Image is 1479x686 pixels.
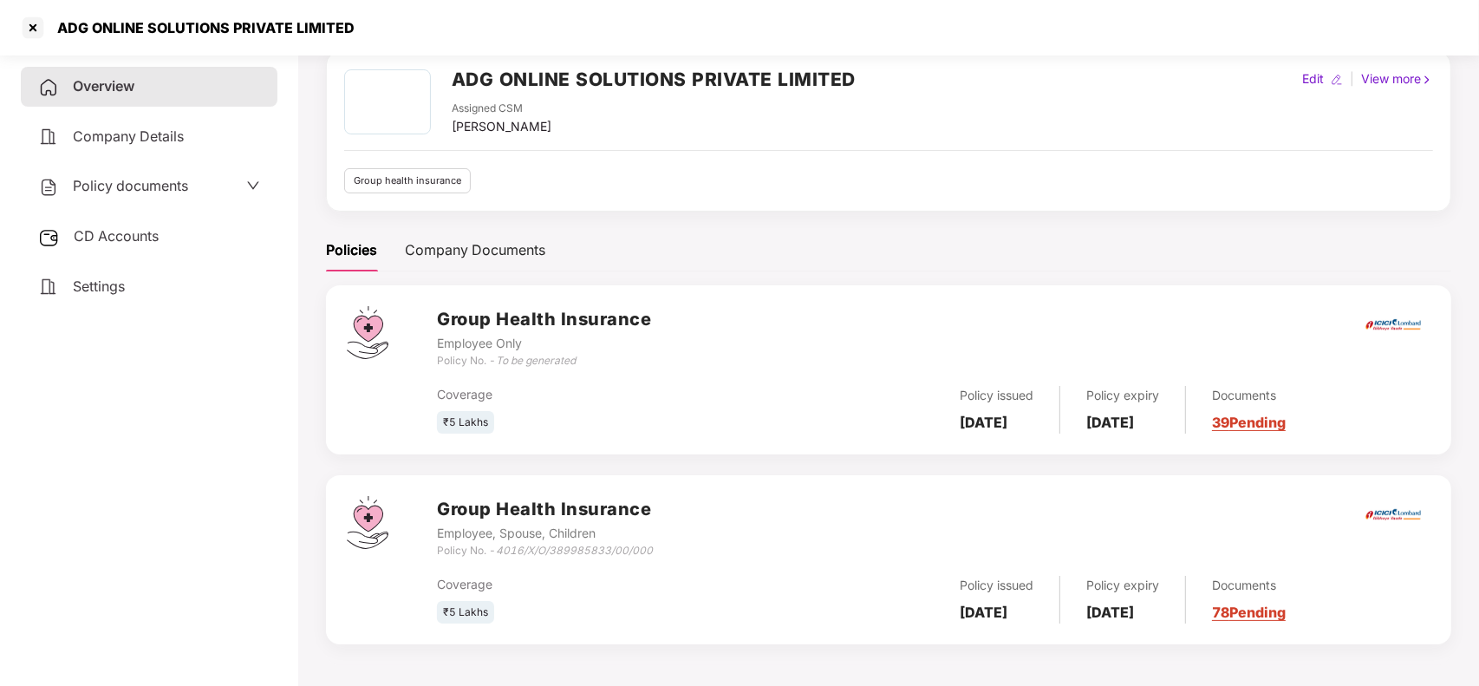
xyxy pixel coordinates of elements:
div: ₹5 Lakhs [437,601,494,624]
div: Employee, Spouse, Children [437,524,653,543]
img: svg+xml;base64,PHN2ZyB4bWxucz0iaHR0cDovL3d3dy53My5vcmcvMjAwMC9zdmciIHdpZHRoPSI0Ny43MTQiIGhlaWdodD... [347,306,388,359]
b: [DATE] [960,604,1007,621]
b: [DATE] [1086,604,1134,621]
div: Group health insurance [344,168,471,193]
div: ADG ONLINE SOLUTIONS PRIVATE LIMITED [47,19,355,36]
div: Employee Only [437,334,651,353]
img: svg+xml;base64,PHN2ZyB3aWR0aD0iMjUiIGhlaWdodD0iMjQiIHZpZXdCb3g9IjAgMCAyNSAyNCIgZmlsbD0ibm9uZSIgeG... [38,227,60,248]
div: Coverage [437,575,768,594]
img: rightIcon [1421,74,1433,86]
img: icici.png [1362,314,1424,336]
b: [DATE] [1086,414,1134,431]
span: Policy documents [73,177,188,194]
div: Policy issued [960,386,1033,405]
div: Edit [1299,69,1327,88]
img: svg+xml;base64,PHN2ZyB4bWxucz0iaHR0cDovL3d3dy53My5vcmcvMjAwMC9zdmciIHdpZHRoPSI0Ny43MTQiIGhlaWdodD... [347,496,388,549]
img: editIcon [1331,74,1343,86]
h3: Group Health Insurance [437,306,651,333]
h3: Group Health Insurance [437,496,653,523]
div: ₹5 Lakhs [437,411,494,434]
div: Policies [326,239,377,261]
div: Documents [1212,576,1286,595]
div: Assigned CSM [452,101,551,117]
div: | [1346,69,1358,88]
div: Coverage [437,385,768,404]
a: 39 Pending [1212,414,1286,431]
img: svg+xml;base64,PHN2ZyB4bWxucz0iaHR0cDovL3d3dy53My5vcmcvMjAwMC9zdmciIHdpZHRoPSIyNCIgaGVpZ2h0PSIyNC... [38,77,59,98]
img: svg+xml;base64,PHN2ZyB4bWxucz0iaHR0cDovL3d3dy53My5vcmcvMjAwMC9zdmciIHdpZHRoPSIyNCIgaGVpZ2h0PSIyNC... [38,127,59,147]
span: Overview [73,77,134,95]
div: Policy issued [960,576,1033,595]
div: Policy No. - [437,543,653,559]
span: Settings [73,278,125,295]
div: Policy expiry [1086,386,1159,405]
i: 4016/X/O/389985833/00/000 [496,544,653,557]
span: down [246,179,260,193]
div: Company Documents [405,239,545,261]
h2: ADG ONLINE SOLUTIONS PRIVATE LIMITED [452,65,856,94]
img: svg+xml;base64,PHN2ZyB4bWxucz0iaHR0cDovL3d3dy53My5vcmcvMjAwMC9zdmciIHdpZHRoPSIyNCIgaGVpZ2h0PSIyNC... [38,277,59,297]
span: Company Details [73,127,184,145]
a: 78 Pending [1212,604,1286,621]
b: [DATE] [960,414,1007,431]
div: Documents [1212,386,1286,405]
span: CD Accounts [74,227,159,245]
div: [PERSON_NAME] [452,117,551,136]
img: svg+xml;base64,PHN2ZyB4bWxucz0iaHR0cDovL3d3dy53My5vcmcvMjAwMC9zdmciIHdpZHRoPSIyNCIgaGVpZ2h0PSIyNC... [38,177,59,198]
i: To be generated [496,354,576,367]
div: Policy No. - [437,353,651,369]
img: icici.png [1362,504,1424,526]
div: Policy expiry [1086,576,1159,595]
div: View more [1358,69,1437,88]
